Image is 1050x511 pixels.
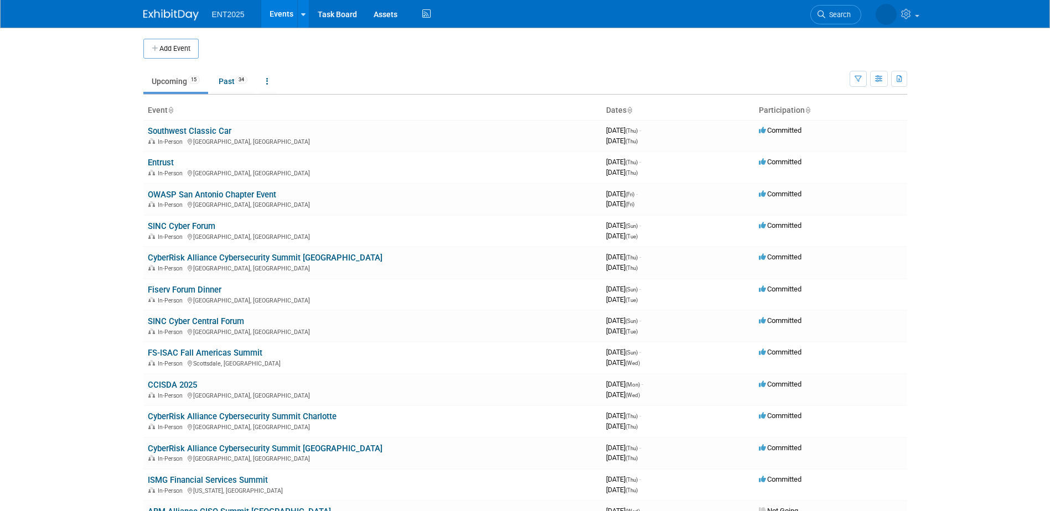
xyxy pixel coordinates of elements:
a: CyberRisk Alliance Cybersecurity Summit [GEOGRAPHIC_DATA] [148,444,382,453]
span: Committed [759,285,801,293]
span: [DATE] [606,221,641,230]
span: - [639,221,641,230]
span: - [639,444,641,452]
span: [DATE] [606,295,638,304]
a: ISMG Financial Services Summit [148,475,268,485]
span: (Thu) [625,159,638,165]
img: In-Person Event [148,170,155,175]
span: (Sun) [625,318,638,324]
span: (Fri) [625,201,634,207]
span: - [639,158,641,166]
span: (Wed) [625,392,640,398]
span: [DATE] [606,411,641,420]
span: [DATE] [606,137,638,145]
img: In-Person Event [148,360,155,366]
span: - [639,411,641,420]
div: [GEOGRAPHIC_DATA], [GEOGRAPHIC_DATA] [148,327,597,336]
span: (Thu) [625,170,638,176]
span: [DATE] [606,327,638,335]
img: In-Person Event [148,392,155,398]
span: (Tue) [625,328,638,335]
a: Search [810,5,861,24]
a: SINC Cyber Central Forum [148,316,244,326]
div: [US_STATE], [GEOGRAPHIC_DATA] [148,486,597,494]
span: In-Person [158,392,186,399]
span: - [639,475,641,483]
a: FS-ISAC Fall Americas Summit [148,348,262,358]
span: [DATE] [606,263,638,272]
div: [GEOGRAPHIC_DATA], [GEOGRAPHIC_DATA] [148,168,597,177]
button: Add Event [143,39,199,59]
span: [DATE] [606,285,641,293]
span: Committed [759,411,801,420]
span: (Sun) [625,350,638,356]
span: Search [825,11,851,19]
span: (Thu) [625,265,638,271]
a: Upcoming15 [143,71,208,92]
div: [GEOGRAPHIC_DATA], [GEOGRAPHIC_DATA] [148,263,597,272]
span: - [639,253,641,261]
span: [DATE] [606,190,638,198]
span: [DATE] [606,380,643,388]
img: In-Person Event [148,297,155,303]
span: [DATE] [606,253,641,261]
span: 34 [235,76,247,84]
span: [DATE] [606,444,641,452]
span: In-Person [158,265,186,272]
span: (Sun) [625,286,638,293]
span: (Wed) [625,360,640,366]
span: (Thu) [625,128,638,134]
a: CCISDA 2025 [148,380,197,390]
span: (Thu) [625,138,638,144]
span: [DATE] [606,158,641,166]
span: - [636,190,638,198]
span: [DATE] [606,475,641,483]
span: In-Person [158,201,186,208]
a: Sort by Start Date [627,106,632,114]
span: In-Person [158,487,186,494]
img: In-Person Event [148,138,155,144]
span: - [639,285,641,293]
img: In-Person Event [148,424,155,429]
span: (Thu) [625,455,638,461]
span: Committed [759,126,801,134]
span: [DATE] [606,168,638,176]
span: Committed [759,221,801,230]
span: (Tue) [625,297,638,303]
span: - [639,348,641,356]
span: In-Person [158,328,186,336]
span: [DATE] [606,126,641,134]
a: OWASP San Antonio Chapter Event [148,190,276,200]
span: Committed [759,380,801,388]
span: In-Person [158,455,186,462]
img: In-Person Event [148,233,155,239]
a: CyberRisk Alliance Cybersecurity Summit [GEOGRAPHIC_DATA] [148,253,382,263]
span: (Mon) [625,382,640,388]
span: [DATE] [606,453,638,462]
span: In-Person [158,138,186,145]
a: SINC Cyber Forum [148,221,215,231]
span: [DATE] [606,422,638,430]
a: Entrust [148,158,174,168]
span: (Thu) [625,477,638,483]
span: (Thu) [625,424,638,430]
div: [GEOGRAPHIC_DATA], [GEOGRAPHIC_DATA] [148,422,597,431]
a: Fiserv Forum Dinner [148,285,221,295]
th: Event [143,101,602,120]
a: Sort by Participation Type [805,106,810,114]
div: [GEOGRAPHIC_DATA], [GEOGRAPHIC_DATA] [148,390,597,399]
div: [GEOGRAPHIC_DATA], [GEOGRAPHIC_DATA] [148,200,597,208]
span: (Sun) [625,223,638,229]
span: [DATE] [606,390,640,399]
span: Committed [759,475,801,483]
span: Committed [759,444,801,452]
span: [DATE] [606,486,638,494]
img: Rose Bodin [876,4,897,25]
div: [GEOGRAPHIC_DATA], [GEOGRAPHIC_DATA] [148,232,597,241]
span: In-Person [158,424,186,431]
a: Southwest Classic Car [148,126,231,136]
img: In-Person Event [148,487,155,493]
a: Sort by Event Name [168,106,173,114]
th: Participation [754,101,907,120]
span: In-Person [158,233,186,241]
